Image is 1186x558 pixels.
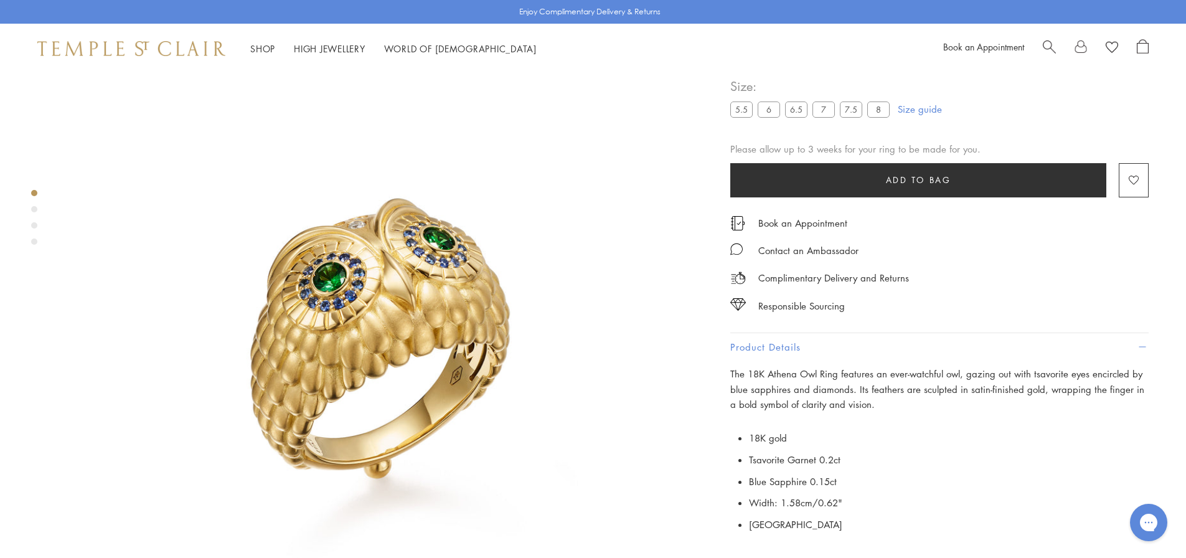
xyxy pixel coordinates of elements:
a: High JewelleryHigh Jewellery [294,42,365,55]
img: icon_sourcing.svg [730,298,746,311]
label: 6.5 [785,102,807,117]
img: icon_appointment.svg [730,216,745,230]
p: Enjoy Complimentary Delivery & Returns [519,6,661,18]
a: Open Shopping Bag [1137,39,1149,58]
label: 8 [867,102,890,117]
button: Product Details [730,333,1149,361]
iframe: Gorgias live chat messenger [1124,499,1174,546]
img: icon_delivery.svg [730,270,746,286]
label: 7 [812,102,835,117]
a: Book an Appointment [758,216,847,230]
label: 5.5 [730,102,753,117]
div: Contact an Ambassador [758,243,859,258]
li: Tsavorite Garnet 0.2ct [749,449,1149,471]
li: Blue Sapphire 0.15ct [749,471,1149,493]
a: Search [1043,39,1056,58]
button: Add to bag [730,163,1106,197]
div: Please allow up to 3 weeks for your ring to be made for you. [730,141,1149,157]
li: 18K gold [749,427,1149,449]
img: MessageIcon-01_2.svg [730,243,743,255]
a: Size guide [898,103,942,115]
p: Complimentary Delivery and Returns [758,270,909,286]
a: World of [DEMOGRAPHIC_DATA]World of [DEMOGRAPHIC_DATA] [384,42,537,55]
li: Width: 1.58cm/0.62" [749,492,1149,514]
a: View Wishlist [1106,39,1118,58]
span: Add to bag [886,173,951,187]
div: Responsible Sourcing [758,298,845,314]
nav: Main navigation [250,41,537,57]
label: 6 [758,102,780,117]
a: Book an Appointment [943,40,1024,53]
img: Temple St. Clair [37,41,225,56]
li: [GEOGRAPHIC_DATA] [749,514,1149,536]
span: Size: [730,76,895,97]
div: Product gallery navigation [31,187,37,255]
span: The 18K Athena Owl Ring features an ever-watchful owl, gazing out with tsavorite eyes encircled b... [730,367,1144,411]
a: ShopShop [250,42,275,55]
label: 7.5 [840,102,862,117]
